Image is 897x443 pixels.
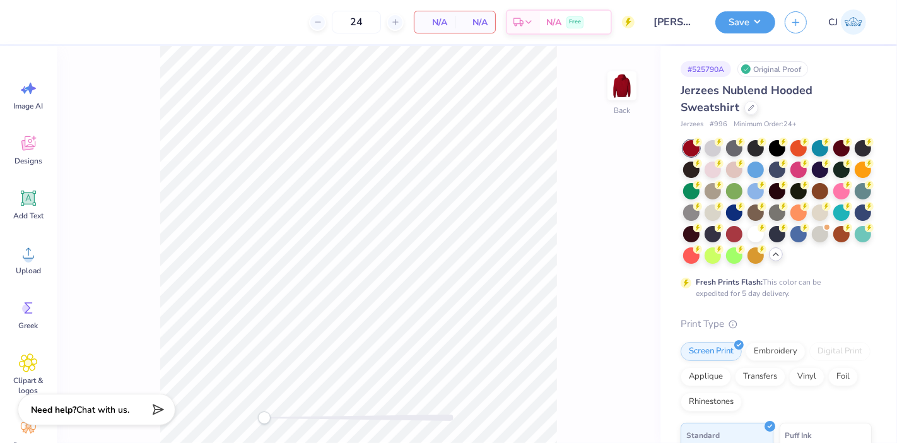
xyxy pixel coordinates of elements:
span: N/A [546,16,561,29]
span: Greek [19,321,38,331]
div: Accessibility label [258,411,271,424]
div: Digital Print [809,342,871,361]
span: CJ [828,15,838,30]
span: Minimum Order: 24 + [734,119,797,130]
div: Screen Print [681,342,742,361]
span: N/A [422,16,447,29]
span: Free [569,18,581,27]
img: Back [609,73,635,98]
div: Applique [681,367,731,386]
div: # 525790A [681,61,731,77]
div: Print Type [681,317,872,331]
div: This color can be expedited for 5 day delivery. [696,276,851,299]
button: Save [715,11,775,33]
div: Vinyl [789,367,824,386]
span: Clipart & logos [8,375,49,396]
span: # 996 [710,119,727,130]
input: – – [332,11,381,33]
input: Untitled Design [644,9,706,35]
span: Designs [15,156,42,166]
span: Puff Ink [785,428,812,442]
strong: Fresh Prints Flash: [696,277,763,287]
strong: Need help? [31,404,76,416]
div: Back [614,105,630,116]
span: Standard [686,428,720,442]
img: Carljude Jashper Liwanag [841,9,866,35]
div: Original Proof [737,61,808,77]
a: CJ [823,9,872,35]
span: Chat with us. [76,404,129,416]
div: Transfers [735,367,785,386]
div: Rhinestones [681,393,742,411]
div: Embroidery [746,342,806,361]
span: Upload [16,266,41,276]
span: N/A [462,16,488,29]
span: Add Text [13,211,44,221]
span: Jerzees [681,119,703,130]
div: Foil [828,367,858,386]
span: Jerzees Nublend Hooded Sweatshirt [681,83,812,115]
span: Image AI [14,101,44,111]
